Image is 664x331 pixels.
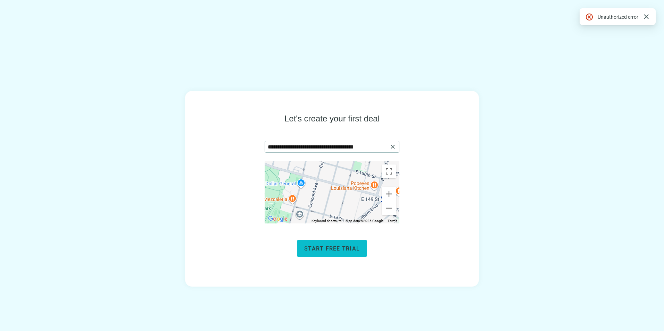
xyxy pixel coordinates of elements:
[388,219,397,223] a: Terms (opens in new tab)
[642,13,650,20] a: Close
[642,12,650,21] span: close
[598,13,638,20] div: Unauthorized error
[382,164,396,178] button: Toggle fullscreen view
[346,219,383,223] span: Map data ©2025 Google
[297,240,367,257] button: Start free trial
[312,219,341,223] button: Keyboard shortcuts
[266,214,289,223] img: Google
[585,13,594,21] span: cancel
[304,245,360,252] span: Start free trial
[284,113,380,124] span: Let's create your first deal
[382,201,396,215] button: Zoom out
[266,214,289,223] a: Open this area in Google Maps (opens a new window)
[382,187,396,201] button: Zoom in
[389,143,396,150] span: close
